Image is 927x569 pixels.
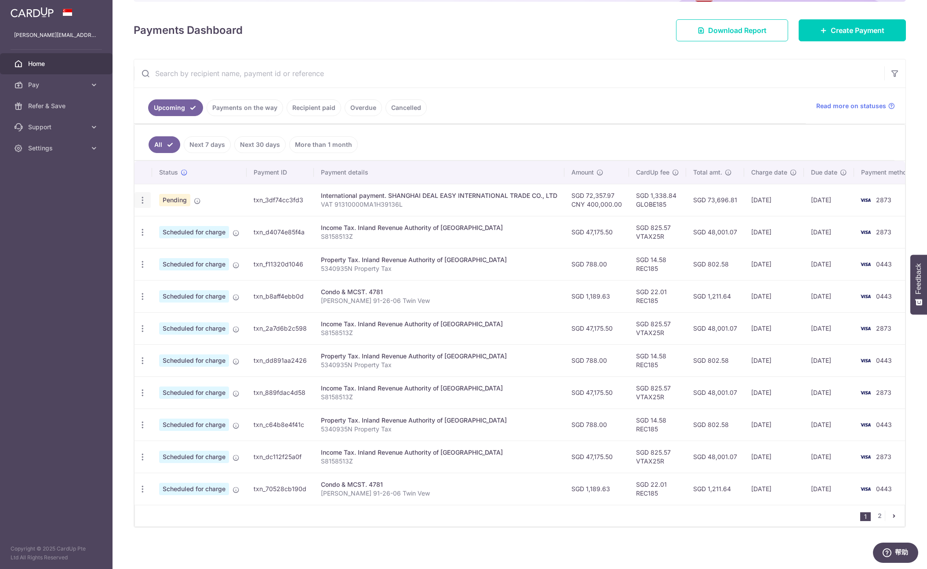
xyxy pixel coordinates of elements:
[857,484,874,494] img: Bank Card
[564,409,629,441] td: SGD 788.00
[564,344,629,376] td: SGD 788.00
[686,248,744,280] td: SGD 802.58
[744,248,804,280] td: [DATE]
[857,387,874,398] img: Bank Card
[872,543,918,565] iframe: 打开一个小组件，您可以在其中找到更多信息
[629,280,686,312] td: SGD 22.01 REC185
[744,184,804,216] td: [DATE]
[345,99,382,116] a: Overdue
[676,19,788,41] a: Download Report
[876,325,891,332] span: 2873
[686,216,744,248] td: SGD 48,001.07
[857,291,874,302] img: Bank Card
[686,441,744,473] td: SGD 48,001.07
[247,473,314,505] td: txn_70528cb190d
[686,312,744,344] td: SGD 48,001.07
[28,102,86,110] span: Refer & Save
[247,248,314,280] td: txn_f11320d1046
[860,505,905,526] nav: pager
[686,184,744,216] td: SGD 73,696.81
[247,184,314,216] td: txn_3df74cc3fd3
[184,136,231,153] a: Next 7 days
[564,280,629,312] td: SGD 1,189.63
[686,376,744,409] td: SGD 48,001.07
[321,416,557,425] div: Property Tax. Inland Revenue Authority of [GEOGRAPHIC_DATA]
[693,168,722,177] span: Total amt.
[321,296,557,305] p: [PERSON_NAME] 91-26-06 Twin Vew
[321,264,557,273] p: 5340935N Property Tax
[159,483,229,495] span: Scheduled for charge
[321,425,557,434] p: 5340935N Property Tax
[686,409,744,441] td: SGD 802.58
[321,352,557,361] div: Property Tax. Inland Revenue Authority of [GEOGRAPHIC_DATA]
[321,457,557,466] p: S8158513Z
[857,259,874,270] img: Bank Card
[799,19,906,41] a: Create Payment
[247,376,314,409] td: txn_889fdac4d58
[629,441,686,473] td: SGD 825.57 VTAX25R
[247,409,314,441] td: txn_c64b8e4f41c
[874,511,885,521] a: 2
[854,161,921,184] th: Payment method
[831,25,884,36] span: Create Payment
[11,7,54,18] img: CardUp
[159,168,178,177] span: Status
[804,312,854,344] td: [DATE]
[876,453,891,460] span: 2873
[321,320,557,328] div: Income Tax. Inland Revenue Authority of [GEOGRAPHIC_DATA]
[564,312,629,344] td: SGD 47,175.50
[134,59,884,88] input: Search by recipient name, payment id or reference
[816,102,886,110] span: Read more on statuses
[744,441,804,473] td: [DATE]
[247,441,314,473] td: txn_dc112f25a0f
[321,255,557,264] div: Property Tax. Inland Revenue Authority of [GEOGRAPHIC_DATA]
[247,161,314,184] th: Payment ID
[915,263,923,294] span: Feedback
[686,473,744,505] td: SGD 1,211.64
[708,25,767,36] span: Download Report
[629,216,686,248] td: SGD 825.57 VTAX25R
[321,361,557,369] p: 5340935N Property Tax
[159,258,229,270] span: Scheduled for charge
[321,489,557,498] p: [PERSON_NAME] 91-26-06 Twin Vew
[149,136,180,153] a: All
[876,260,892,268] span: 0443
[629,248,686,280] td: SGD 14.58 REC185
[860,512,871,521] li: 1
[287,99,341,116] a: Recipient paid
[629,473,686,505] td: SGD 22.01 REC185
[744,312,804,344] td: [DATE]
[247,280,314,312] td: txn_b8aff4ebb0d
[629,409,686,441] td: SGD 14.58 REC185
[686,280,744,312] td: SGD 1,211.64
[744,216,804,248] td: [DATE]
[804,409,854,441] td: [DATE]
[321,384,557,393] div: Income Tax. Inland Revenue Authority of [GEOGRAPHIC_DATA]
[207,99,283,116] a: Payments on the way
[804,248,854,280] td: [DATE]
[876,389,891,396] span: 2873
[159,451,229,463] span: Scheduled for charge
[159,387,229,399] span: Scheduled for charge
[28,123,86,131] span: Support
[247,216,314,248] td: txn_d4074e85f4a
[159,354,229,367] span: Scheduled for charge
[629,184,686,216] td: SGD 1,338.84 GLOBE185
[636,168,669,177] span: CardUp fee
[564,441,629,473] td: SGD 47,175.50
[857,452,874,462] img: Bank Card
[159,290,229,303] span: Scheduled for charge
[321,480,557,489] div: Condo & MCST. 4781
[804,441,854,473] td: [DATE]
[289,136,358,153] a: More than 1 month
[629,344,686,376] td: SGD 14.58 REC185
[571,168,594,177] span: Amount
[564,184,629,216] td: SGD 72,357.97 CNY 400,000.00
[876,357,892,364] span: 0443
[629,376,686,409] td: SGD 825.57 VTAX25R
[159,322,229,335] span: Scheduled for charge
[321,232,557,241] p: S8158513Z
[744,280,804,312] td: [DATE]
[148,99,203,116] a: Upcoming
[744,409,804,441] td: [DATE]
